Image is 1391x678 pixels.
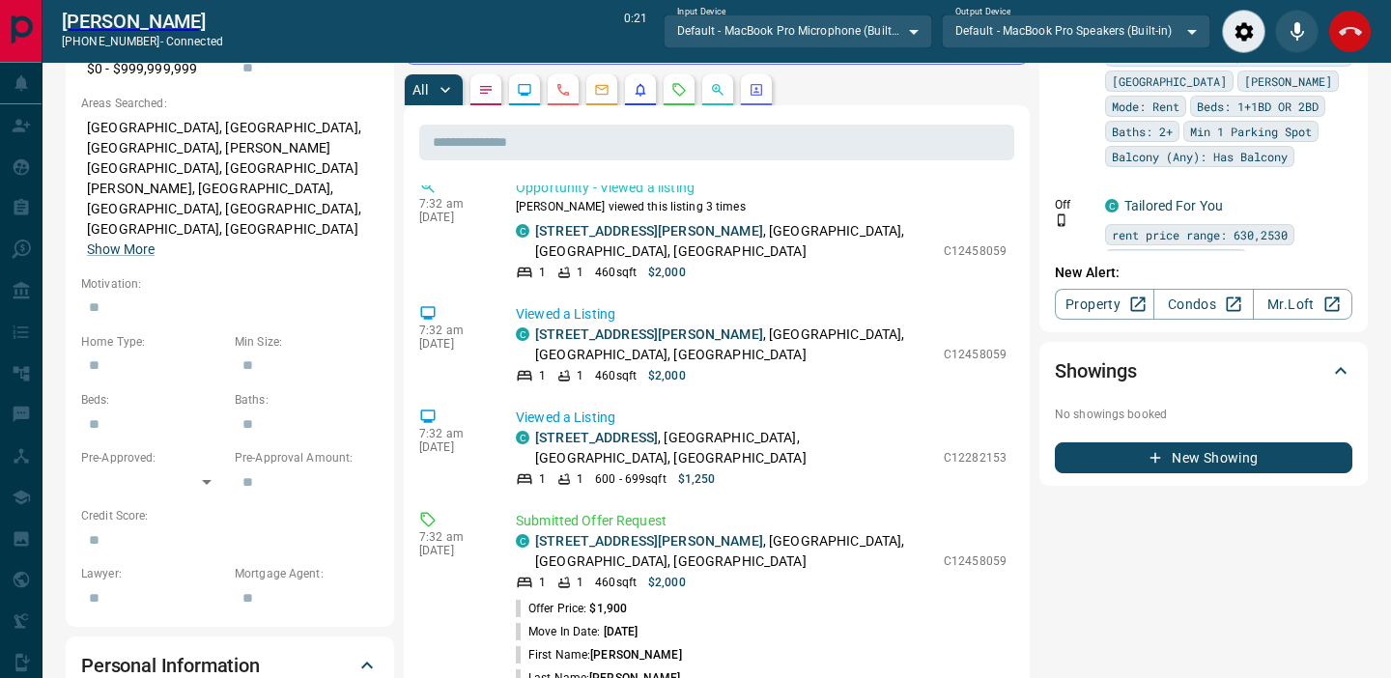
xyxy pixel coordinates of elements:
[419,427,487,440] p: 7:32 am
[81,275,379,293] p: Motivation:
[664,14,932,47] div: Default - MacBook Pro Microphone (Built-in)
[535,326,763,342] a: [STREET_ADDRESS][PERSON_NAME]
[595,367,637,384] p: 460 sqft
[677,6,726,18] label: Input Device
[749,82,764,98] svg: Agent Actions
[235,565,379,582] p: Mortgage Agent:
[517,82,532,98] svg: Lead Browsing Activity
[1112,147,1288,166] span: Balcony (Any): Has Balcony
[516,511,1007,531] p: Submitted Offer Request
[516,198,1007,215] p: [PERSON_NAME] viewed this listing 3 times
[1112,250,1240,269] span: size range: 333,878
[678,470,716,488] p: $1,250
[577,367,583,384] p: 1
[516,304,1007,325] p: Viewed a Listing
[535,428,934,468] p: , [GEOGRAPHIC_DATA], [GEOGRAPHIC_DATA], [GEOGRAPHIC_DATA]
[87,240,155,260] button: Show More
[1253,289,1352,320] a: Mr.Loft
[516,178,1007,198] p: Opportunity - Viewed a listing
[1055,196,1093,213] p: Off
[535,221,934,262] p: , [GEOGRAPHIC_DATA], [GEOGRAPHIC_DATA], [GEOGRAPHIC_DATA]
[166,35,223,48] span: connected
[516,534,529,548] div: condos.ca
[1055,442,1352,473] button: New Showing
[516,600,627,617] p: Offer Price:
[594,82,610,98] svg: Emails
[235,449,379,466] p: Pre-Approval Amount:
[595,470,666,488] p: 600 - 699 sqft
[81,95,379,112] p: Areas Searched:
[944,449,1007,466] p: C12282153
[1275,10,1319,53] div: Mute
[81,507,379,524] p: Credit Score:
[62,10,223,33] a: [PERSON_NAME]
[1112,71,1227,91] span: [GEOGRAPHIC_DATA]
[535,533,763,549] a: [STREET_ADDRESS][PERSON_NAME]
[419,530,487,544] p: 7:32 am
[81,112,379,266] p: [GEOGRAPHIC_DATA], [GEOGRAPHIC_DATA], [GEOGRAPHIC_DATA], [PERSON_NAME][GEOGRAPHIC_DATA], [GEOGRAP...
[539,264,546,281] p: 1
[1197,97,1319,116] span: Beds: 1+1BD OR 2BD
[1112,122,1173,141] span: Baths: 2+
[1328,10,1372,53] div: End Call
[577,574,583,591] p: 1
[1055,289,1154,320] a: Property
[648,574,686,591] p: $2,000
[419,440,487,454] p: [DATE]
[81,53,225,85] p: $0 - $999,999,999
[412,83,428,97] p: All
[62,33,223,50] p: [PHONE_NUMBER] -
[1124,198,1223,213] a: Tailored For You
[1055,263,1352,283] p: New Alert:
[595,264,637,281] p: 460 sqft
[577,264,583,281] p: 1
[516,431,529,444] div: condos.ca
[516,646,682,664] p: First Name:
[1153,289,1253,320] a: Condos
[710,82,725,98] svg: Opportunities
[944,346,1007,363] p: C12458059
[419,211,487,224] p: [DATE]
[1112,225,1288,244] span: rent price range: 630,2530
[1055,406,1352,423] p: No showings booked
[648,367,686,384] p: $2,000
[516,408,1007,428] p: Viewed a Listing
[1055,355,1137,386] h2: Showings
[1055,213,1068,227] svg: Push Notification Only
[419,544,487,557] p: [DATE]
[539,367,546,384] p: 1
[577,470,583,488] p: 1
[478,82,494,98] svg: Notes
[516,623,638,640] p: Move In Date:
[944,242,1007,260] p: C12458059
[589,602,627,615] span: $1,900
[604,625,639,638] span: [DATE]
[81,449,225,466] p: Pre-Approved:
[624,10,647,53] p: 0:21
[1105,199,1119,212] div: condos.ca
[81,333,225,351] p: Home Type:
[555,82,571,98] svg: Calls
[535,223,763,239] a: [STREET_ADDRESS][PERSON_NAME]
[516,327,529,341] div: condos.ca
[516,224,529,238] div: condos.ca
[1222,10,1265,53] div: Audio Settings
[1244,71,1332,91] span: [PERSON_NAME]
[1190,122,1312,141] span: Min 1 Parking Spot
[648,264,686,281] p: $2,000
[1112,97,1179,116] span: Mode: Rent
[944,552,1007,570] p: C12458059
[419,324,487,337] p: 7:32 am
[235,391,379,409] p: Baths:
[595,574,637,591] p: 460 sqft
[419,337,487,351] p: [DATE]
[81,391,225,409] p: Beds:
[235,333,379,351] p: Min Size:
[942,14,1210,47] div: Default - MacBook Pro Speakers (Built-in)
[535,325,934,365] p: , [GEOGRAPHIC_DATA], [GEOGRAPHIC_DATA], [GEOGRAPHIC_DATA]
[955,6,1010,18] label: Output Device
[633,82,648,98] svg: Listing Alerts
[81,565,225,582] p: Lawyer:
[590,648,681,662] span: [PERSON_NAME]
